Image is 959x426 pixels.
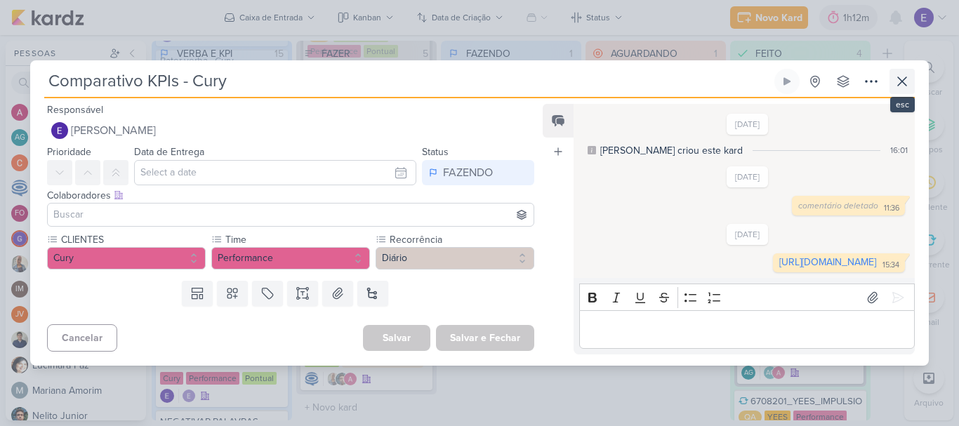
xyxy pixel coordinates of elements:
div: FAZENDO [443,164,493,181]
div: 16:01 [890,144,908,157]
img: Eduardo Quaresma [51,122,68,139]
input: Select a date [134,160,416,185]
label: Data de Entrega [134,146,204,158]
label: Recorrência [388,232,534,247]
span: comentário deletado [798,201,878,211]
label: CLIENTES [60,232,206,247]
div: 15:34 [882,260,899,271]
button: [PERSON_NAME] [47,118,534,143]
button: Cury [47,247,206,269]
input: Buscar [51,206,531,223]
label: Time [224,232,370,247]
div: [PERSON_NAME] criou este kard [600,143,743,158]
label: Prioridade [47,146,91,158]
div: Colaboradores [47,188,534,203]
a: [URL][DOMAIN_NAME] [779,256,876,268]
div: Editor editing area: main [579,310,915,349]
div: Ligar relógio [781,76,793,87]
button: Performance [211,247,370,269]
div: Editor toolbar [579,284,915,311]
span: [PERSON_NAME] [71,122,156,139]
label: Responsável [47,104,103,116]
button: Cancelar [47,324,117,352]
input: Kard Sem Título [44,69,772,94]
div: esc [890,97,915,112]
label: Status [422,146,449,158]
button: Diário [376,247,534,269]
div: 11:36 [884,203,899,214]
button: FAZENDO [422,160,534,185]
